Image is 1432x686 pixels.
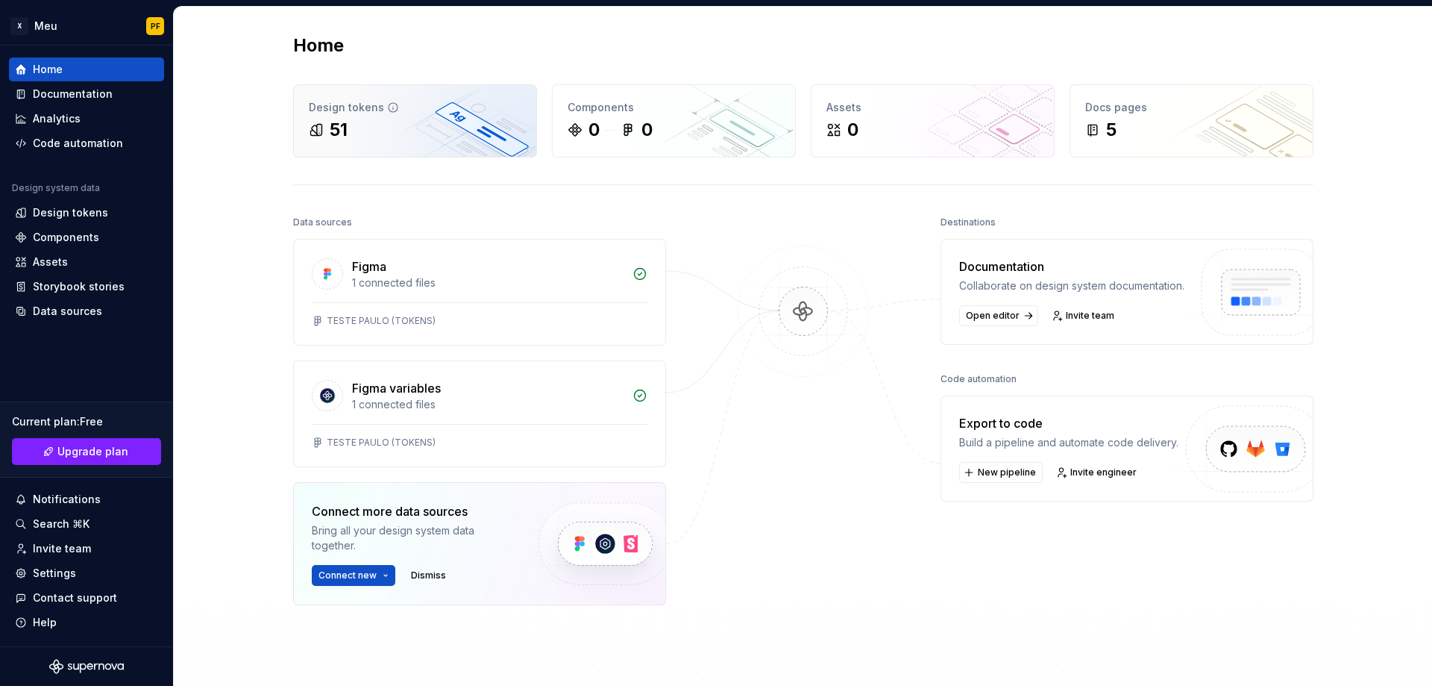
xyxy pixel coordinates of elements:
[33,205,108,220] div: Design tokens
[1066,310,1114,322] span: Invite team
[552,84,796,158] a: Components00
[9,57,164,81] a: Home
[940,369,1017,390] div: Code automation
[966,310,1020,322] span: Open editor
[33,136,123,151] div: Code automation
[33,492,101,507] div: Notifications
[33,304,102,319] div: Data sources
[293,361,666,467] a: Figma variables1 connected filesTESTE PAULO (TOKENS)
[12,414,161,429] div: Current plan : Free
[1070,84,1313,158] a: Docs pages5
[33,590,117,605] div: Contact support
[33,230,99,245] div: Components
[293,84,537,158] a: Design tokens51
[9,611,164,634] button: Help
[151,20,160,32] div: PF
[9,299,164,323] a: Data sources
[588,118,600,142] div: 0
[959,258,1184,275] div: Documentation
[959,435,1178,450] div: Build a pipeline and automate code delivery.
[312,523,513,553] div: Bring all your design system data together.
[312,565,395,586] button: Connect new
[978,467,1036,478] span: New pipeline
[811,84,1055,158] a: Assets0
[33,111,81,126] div: Analytics
[57,444,128,459] span: Upgrade plan
[293,212,352,233] div: Data sources
[568,100,780,115] div: Components
[1052,462,1143,483] a: Invite engineer
[12,182,100,194] div: Design system data
[959,462,1043,483] button: New pipeline
[293,239,666,346] a: Figma1 connected filesTESTE PAULO (TOKENS)
[9,131,164,155] a: Code automation
[411,570,446,581] span: Dismiss
[9,537,164,561] a: Invite team
[9,225,164,249] a: Components
[9,512,164,536] button: Search ⌘K
[33,279,125,294] div: Storybook stories
[1070,467,1137,478] span: Invite engineer
[309,100,521,115] div: Design tokens
[33,87,113,102] div: Documentation
[10,17,28,35] div: X
[3,10,170,42] button: XMeuPF
[9,561,164,585] a: Settings
[641,118,653,142] div: 0
[352,397,624,412] div: 1 connected files
[1047,305,1121,326] a: Invite team
[33,517,89,531] div: Search ⌘K
[49,659,124,674] svg: Supernova Logo
[327,437,436,449] div: TESTE PAULO (TOKENS)
[404,565,453,586] button: Dismiss
[33,62,63,77] div: Home
[847,118,858,142] div: 0
[330,118,348,142] div: 51
[9,275,164,299] a: Storybook stories
[9,250,164,274] a: Assets
[1106,118,1117,142] div: 5
[352,275,624,290] div: 1 connected files
[293,34,344,57] h2: Home
[352,258,386,275] div: Figma
[318,570,377,581] span: Connect new
[33,615,57,630] div: Help
[33,541,91,556] div: Invite team
[959,414,1178,432] div: Export to code
[1085,100,1298,115] div: Docs pages
[9,201,164,225] a: Design tokens
[9,107,164,131] a: Analytics
[327,315,436,327] div: TESTE PAULO (TOKENS)
[826,100,1039,115] div: Assets
[33,566,76,581] div: Settings
[959,305,1038,326] a: Open editor
[959,278,1184,293] div: Collaborate on design system documentation.
[9,586,164,610] button: Contact support
[33,255,68,269] div: Assets
[352,379,441,397] div: Figma variables
[9,82,164,106] a: Documentation
[312,502,513,520] div: Connect more data sources
[940,212,996,233] div: Destinations
[9,487,164,511] button: Notifications
[12,438,161,465] a: Upgrade plan
[34,19,57,34] div: Meu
